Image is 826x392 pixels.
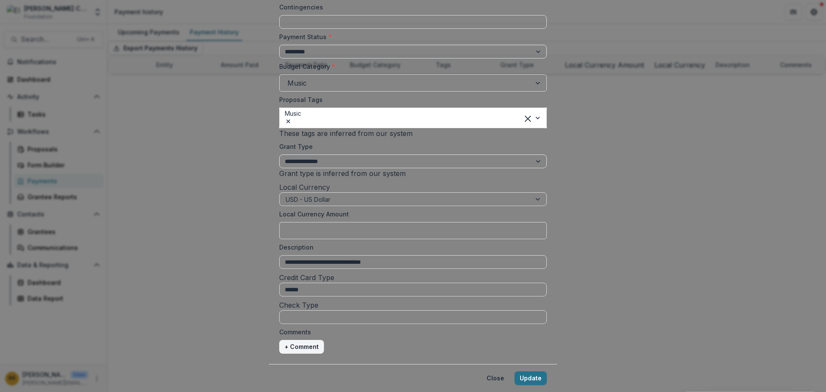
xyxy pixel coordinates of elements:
[279,142,542,151] label: Grant Type
[279,327,542,336] label: Comments
[279,273,334,282] label: Credit Card Type
[515,371,547,385] button: Update
[279,183,330,191] label: Local Currency
[279,95,542,104] label: Proposal Tags
[279,3,542,12] label: Contingencies
[279,128,547,139] div: These tags are inferred from our system
[279,340,324,354] button: + Comment
[525,114,531,123] div: Clear selected options
[279,62,542,71] label: Budget Category
[279,168,547,179] div: Grant type is inferred from our system
[285,110,301,117] span: Music
[285,118,301,127] div: Remove Music
[279,210,542,219] label: Local Currency Amount
[279,301,318,309] label: Check Type
[279,243,542,252] label: Description
[481,371,509,385] button: Close
[279,32,542,41] label: Payment Status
